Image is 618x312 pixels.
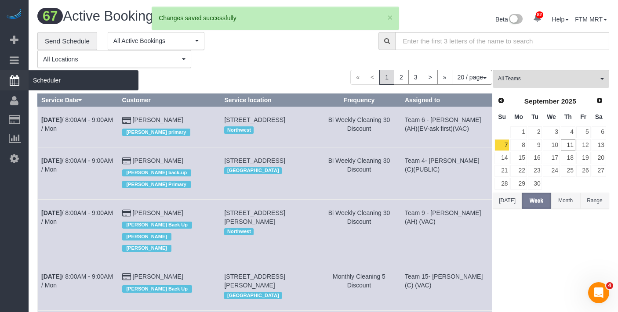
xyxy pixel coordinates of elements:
span: Northwest [224,126,254,133]
th: Assigned to [401,94,492,107]
a: [DATE]/ 8:00AM - 9:00AM / Mon [41,116,113,132]
button: All Locations [37,50,191,68]
input: Enter the first 3 letters of the name to search [395,32,609,50]
button: Week [522,193,551,209]
button: 20 / page [452,70,492,85]
th: Frequency [317,94,401,107]
span: 67 [37,8,63,24]
button: Month [551,193,580,209]
a: 25 [561,165,575,177]
span: 82 [536,11,543,18]
a: [PERSON_NAME] [133,116,183,123]
td: Frequency [317,107,401,147]
td: Assigned to [401,147,492,199]
span: 2025 [561,97,576,105]
a: [PERSON_NAME] [133,209,183,216]
img: Automaid Logo [5,9,23,21]
a: 28 [494,178,509,190]
a: 9 [528,139,542,151]
td: Assigned to [401,263,492,310]
a: 19 [576,152,591,164]
img: New interface [508,14,523,25]
i: Credit Card Payment [122,118,131,124]
a: Beta [495,16,523,23]
a: 1 [510,126,527,138]
b: [DATE] [41,116,62,123]
span: [PERSON_NAME] [122,245,171,252]
span: Next [596,97,603,104]
b: [DATE] [41,209,62,216]
span: 1 [379,70,394,85]
i: Credit Card Payment [122,210,131,216]
span: [STREET_ADDRESS] [224,157,285,164]
td: Customer [118,147,221,199]
td: Service location [221,107,317,147]
a: 2 [394,70,409,85]
a: 18 [561,152,575,164]
ol: All Teams [493,70,609,83]
td: Service location [221,263,317,310]
th: Service location [221,94,317,107]
a: 15 [510,152,527,164]
span: Monday [514,113,523,120]
a: Prev [495,95,507,107]
span: Scheduler [29,70,138,90]
a: 3 [543,126,560,138]
button: [DATE] [493,193,522,209]
a: Send Schedule [37,32,97,50]
span: All Locations [43,55,180,64]
a: » [437,70,452,85]
a: Next [593,95,606,107]
td: Assigned to [401,199,492,263]
td: Service location [221,147,317,199]
h1: Active Bookings [37,9,317,24]
iframe: Intercom live chat [588,282,609,303]
a: 20 [592,152,606,164]
a: 7 [494,139,509,151]
i: Credit Card Payment [122,158,131,164]
td: Assigned to [401,107,492,147]
a: FTM MRT [575,16,607,23]
td: Frequency [317,147,401,199]
a: 30 [528,178,542,190]
a: 21 [494,165,509,177]
div: Location [224,226,313,237]
a: 29 [510,178,527,190]
a: 5 [576,126,591,138]
a: 13 [592,139,606,151]
span: Prev [498,97,505,104]
button: Range [580,193,609,209]
a: 6 [592,126,606,138]
button: All Teams [493,70,609,88]
a: 3 [408,70,423,85]
span: Northwest [224,228,254,235]
span: [PERSON_NAME] back-up [122,169,192,176]
span: [PERSON_NAME] Primary [122,181,191,188]
a: 2 [528,126,542,138]
td: Customer [118,199,221,263]
td: Frequency [317,263,401,310]
td: Schedule date [38,263,119,310]
td: Service location [221,199,317,263]
div: Location [224,290,313,301]
a: 10 [543,139,560,151]
a: 12 [576,139,591,151]
td: Customer [118,263,221,310]
a: 26 [576,165,591,177]
span: Thursday [564,113,572,120]
span: [STREET_ADDRESS] [224,116,285,123]
a: 14 [494,152,509,164]
a: 17 [543,152,560,164]
span: [PERSON_NAME] [122,233,171,240]
td: Schedule date [38,107,119,147]
a: 8 [510,139,527,151]
a: > [423,70,438,85]
a: 23 [528,165,542,177]
span: [STREET_ADDRESS][PERSON_NAME] [224,209,285,225]
span: Saturday [595,113,603,120]
span: September [524,97,560,105]
span: [PERSON_NAME] Back Up [122,222,192,229]
a: 24 [543,165,560,177]
span: Tuesday [531,113,538,120]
